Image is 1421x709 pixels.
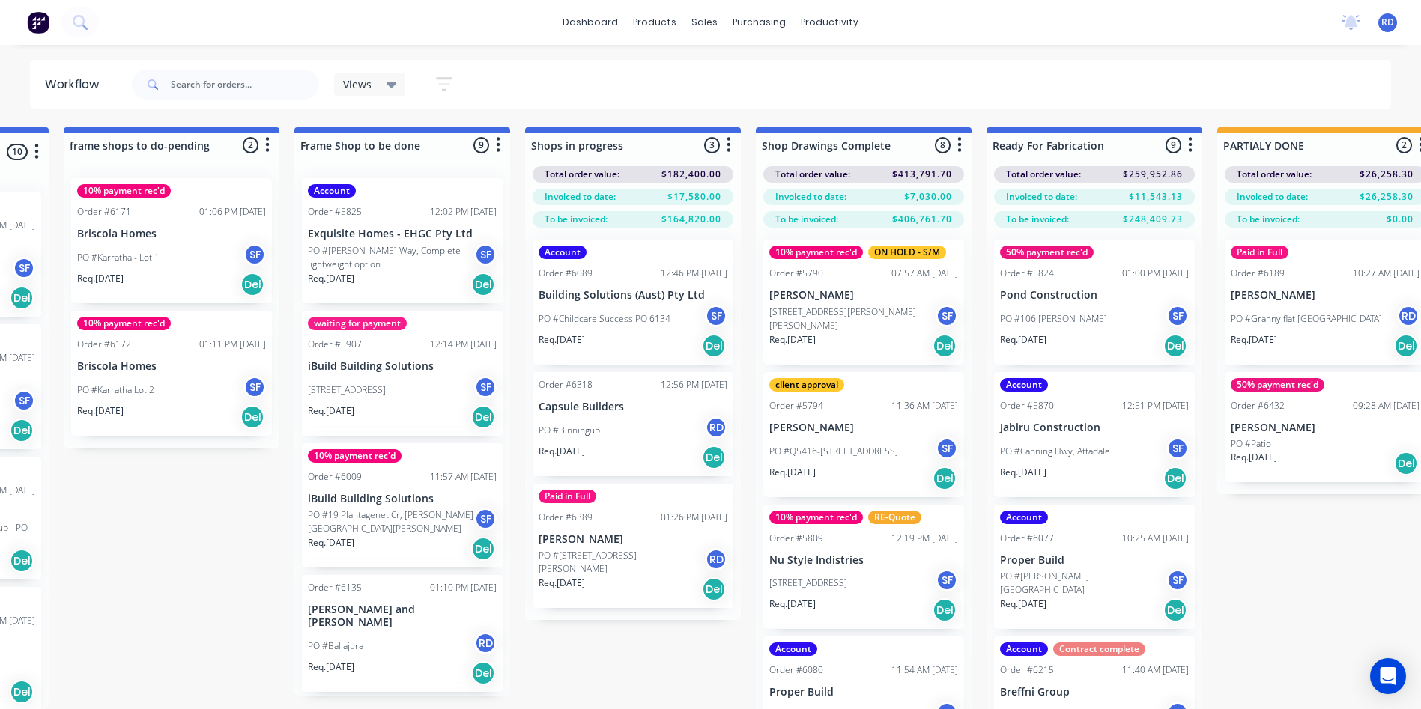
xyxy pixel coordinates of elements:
div: Order #5824 [1000,267,1054,280]
div: Del [1163,466,1187,490]
span: To be invoiced: [1237,213,1300,226]
div: 12:14 PM [DATE] [430,338,497,351]
p: Nu Style Indistries [769,554,958,567]
p: PO #19 Plantagenet Cr, [PERSON_NAME][GEOGRAPHIC_DATA][PERSON_NAME] [308,508,474,535]
span: $248,409.73 [1123,213,1183,226]
span: Total order value: [545,168,619,181]
div: Paid in Full [1231,246,1288,259]
span: $259,952.86 [1123,168,1183,181]
p: Capsule Builders [539,401,727,413]
div: Account [1000,511,1048,524]
div: 11:40 AM [DATE] [1122,663,1189,677]
p: PO #Karratha Lot 2 [77,383,154,397]
p: PO #Ballajura [308,639,363,653]
div: 50% payment rec'd [1000,246,1094,259]
p: Breffni Group [1000,686,1189,699]
p: Req. [DATE] [539,333,585,347]
div: Del [1163,334,1187,358]
div: Account [539,246,587,259]
span: Views [343,76,372,92]
div: SF [13,257,35,279]
div: SF [705,305,727,327]
span: $7,030.00 [904,190,952,204]
div: Account [1000,642,1048,656]
div: Open Intercom Messenger [1370,658,1406,694]
div: 10:25 AM [DATE] [1122,532,1189,545]
span: Invoiced to date: [775,190,846,204]
p: PO #[PERSON_NAME][GEOGRAPHIC_DATA] [1000,570,1166,597]
span: $413,791.70 [892,168,952,181]
div: Del [933,598,957,622]
p: [PERSON_NAME] [769,289,958,302]
span: $26,258.30 [1360,190,1414,204]
div: Order #613501:10 PM [DATE][PERSON_NAME] and [PERSON_NAME]PO #BallajuraRDReq.[DATE]Del [302,575,503,692]
div: Order #6077 [1000,532,1054,545]
div: Order #6432 [1231,399,1285,413]
p: Proper Build [1000,554,1189,567]
div: 11:36 AM [DATE] [891,399,958,413]
p: Req. [DATE] [539,576,585,590]
div: RD [474,632,497,654]
div: 12:19 PM [DATE] [891,532,958,545]
p: PO #Patio [1231,437,1271,451]
img: Factory [27,11,49,34]
div: 12:46 PM [DATE] [661,267,727,280]
p: PO #Karratha - Lot 1 [77,251,160,264]
span: $406,761.70 [892,213,952,226]
div: Order #5794 [769,399,823,413]
div: Del [471,273,495,296]
div: 01:00 PM [DATE] [1122,267,1189,280]
span: Total order value: [775,168,850,181]
div: SF [1166,569,1189,591]
div: Del [1163,598,1187,622]
div: Order #5825 [308,205,362,219]
p: Req. [DATE] [769,597,816,611]
div: SF [936,437,958,460]
div: Account [308,184,356,198]
div: 12:56 PM [DATE] [661,378,727,392]
span: Invoiced to date: [1237,190,1308,204]
div: Del [10,549,34,573]
div: 01:11 PM [DATE] [199,338,266,351]
span: Invoiced to date: [545,190,616,204]
p: [PERSON_NAME] [1231,422,1420,434]
div: client approval [769,378,844,392]
div: 10% payment rec'd [77,184,171,198]
p: Briscola Homes [77,228,266,240]
input: Search for orders... [171,70,319,100]
p: Jabiru Construction [1000,422,1189,434]
div: Paid in FullOrder #638901:26 PM [DATE][PERSON_NAME]PO #[STREET_ADDRESS][PERSON_NAME]RDReq.[DATE]Del [533,484,733,609]
span: Total order value: [1006,168,1081,181]
div: Order #6135 [308,581,362,594]
span: Invoiced to date: [1006,190,1077,204]
div: Order #6215 [1000,663,1054,677]
p: PO #Canning Hwy, Attadale [1000,445,1110,458]
p: Req. [DATE] [1000,333,1046,347]
div: Del [1394,451,1418,475]
div: Account [769,642,817,656]
div: 10% payment rec'dRE-QuoteOrder #580912:19 PM [DATE]Nu Style Indistries[STREET_ADDRESS]SFReq.[DATE... [763,505,964,630]
div: 50% payment rec'dOrder #582401:00 PM [DATE]Pond ConstructionPO #106 [PERSON_NAME]SFReq.[DATE]Del [994,240,1195,365]
div: client approvalOrder #579411:36 AM [DATE][PERSON_NAME]PO #Q5416-[STREET_ADDRESS]SFReq.[DATE]Del [763,372,964,497]
div: 11:57 AM [DATE] [430,470,497,484]
div: SF [1166,305,1189,327]
div: 10% payment rec'dOrder #600911:57 AM [DATE]iBuild Building SolutionsPO #19 Plantagenet Cr, [PERSO... [302,443,503,568]
div: Del [1394,334,1418,358]
div: Del [702,577,726,601]
div: waiting for paymentOrder #590712:14 PM [DATE]iBuild Building Solutions[STREET_ADDRESS]SFReq.[DATE... [302,311,503,436]
div: SF [243,376,266,398]
div: 12:02 PM [DATE] [430,205,497,219]
p: PO #Q5416-[STREET_ADDRESS] [769,445,898,458]
div: Del [10,286,34,310]
p: PO #[PERSON_NAME] Way, Complete lightweight option [308,244,474,271]
p: [PERSON_NAME] and [PERSON_NAME] [308,603,497,629]
div: 01:26 PM [DATE] [661,511,727,524]
p: Req. [DATE] [77,404,124,418]
div: 10% payment rec'dOrder #617101:06 PM [DATE]Briscola HomesPO #Karratha - Lot 1SFReq.[DATE]Del [71,178,272,303]
div: SF [936,305,958,327]
div: Order #6080 [769,663,823,677]
div: SF [936,569,958,591]
span: $182,400.00 [661,168,721,181]
div: 10% payment rec'd [77,317,171,330]
div: Workflow [45,76,106,94]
